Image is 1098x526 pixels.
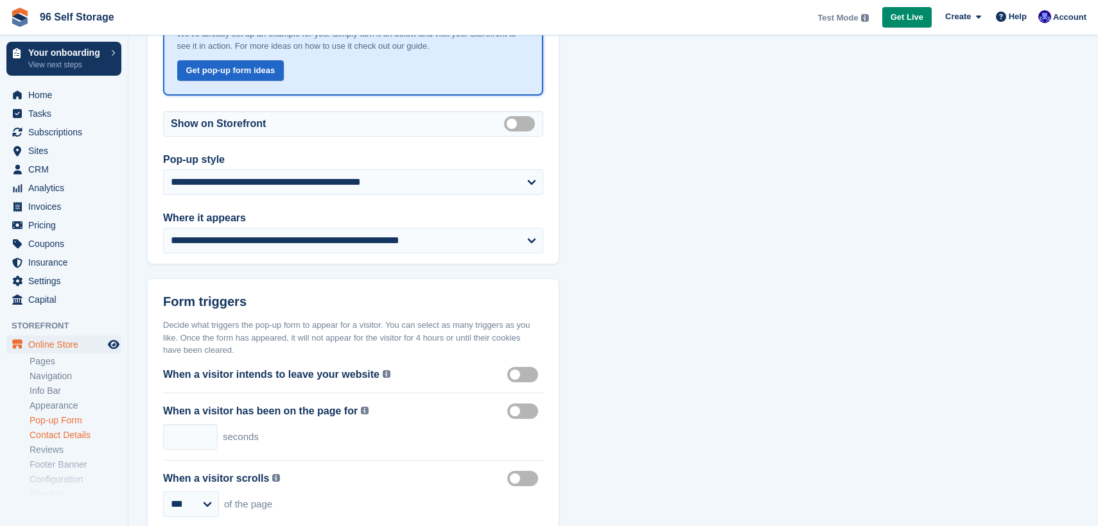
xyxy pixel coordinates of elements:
[30,385,121,397] a: Info Bar
[28,179,105,197] span: Analytics
[507,373,543,375] label: Exit intent enabled
[10,8,30,27] img: stora-icon-8386f47178a22dfd0bd8f6a31ec36ba5ce8667c1dd55bd0f319d3a0aa187defe.svg
[28,198,105,216] span: Invoices
[30,370,121,382] a: Navigation
[383,370,390,378] img: icon-info-grey-7440780725fd019a000dd9b08b2336e03edf1995a4989e88bcd33f0948082b44.svg
[6,86,121,104] a: menu
[1009,10,1027,23] span: Help
[817,12,858,24] span: Test Mode
[224,497,272,512] span: of the page
[163,403,358,419] label: When a visitor has been on the page for
[28,335,105,353] span: Online Store
[28,105,105,123] span: Tasks
[223,430,259,445] span: seconds
[163,294,247,309] h2: Form triggers
[163,111,543,137] div: Show on Storefront
[177,60,284,81] a: Get pop-up form ideas
[1053,11,1086,24] span: Account
[507,477,543,479] label: Percentage scrolled enabled
[163,152,543,167] label: Pop-up style
[6,105,121,123] a: menu
[507,410,543,412] label: Time on page enabled
[6,272,121,290] a: menu
[882,7,932,28] a: Get Live
[6,123,121,141] a: menu
[861,14,869,22] img: icon-info-grey-7440780725fd019a000dd9b08b2336e03edf1995a4989e88bcd33f0948082b44.svg
[28,142,105,160] span: Sites
[6,142,121,160] a: menu
[6,335,121,353] a: menu
[28,123,105,141] span: Subscriptions
[28,48,105,57] p: Your onboarding
[28,253,105,271] span: Insurance
[163,319,543,357] div: Decide what triggers the pop-up form to appear for a visitor. You can select as many triggers as ...
[28,291,105,309] span: Capital
[28,59,105,71] p: View next steps
[6,291,121,309] a: menu
[28,235,105,253] span: Coupons
[891,11,923,24] span: Get Live
[30,355,121,368] a: Pages
[6,216,121,234] a: menu
[28,86,105,104] span: Home
[30,473,121,486] a: Configuration
[945,10,971,23] span: Create
[30,429,121,441] a: Contact Details
[6,42,121,76] a: Your onboarding View next steps
[163,471,269,486] label: When a visitor scrolls
[6,160,121,178] a: menu
[177,28,530,53] p: We've already set up an example for you. Simply turn it on below and visit your Storefront to see...
[163,210,543,226] label: Where it appears
[6,253,121,271] a: menu
[6,179,121,197] a: menu
[28,272,105,290] span: Settings
[12,319,128,332] span: Storefront
[30,414,121,427] a: Pop-up Form
[30,459,121,471] a: Footer Banner
[6,235,121,253] a: menu
[272,474,280,482] img: icon-info-grey-7440780725fd019a000dd9b08b2336e03edf1995a4989e88bcd33f0948082b44.svg
[6,198,121,216] a: menu
[30,444,121,456] a: Reviews
[504,123,540,124] label: Enabled
[28,160,105,178] span: CRM
[106,337,121,352] a: Preview store
[35,6,119,28] a: 96 Self Storage
[163,367,379,382] label: When a visitor intends to leave your website
[30,488,121,500] a: Check-in
[30,400,121,412] a: Appearance
[1038,10,1051,23] img: Jem Plester
[28,216,105,234] span: Pricing
[361,407,369,414] img: icon-info-grey-7440780725fd019a000dd9b08b2336e03edf1995a4989e88bcd33f0948082b44.svg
